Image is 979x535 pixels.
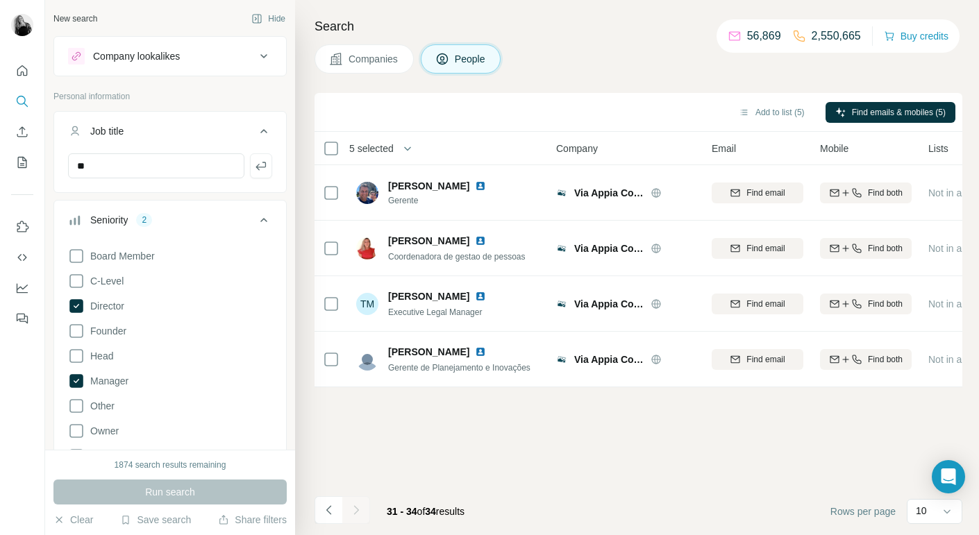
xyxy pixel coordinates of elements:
span: 31 - 34 [387,506,417,517]
img: Avatar [11,14,33,36]
span: Find both [868,353,903,366]
span: Email [712,142,736,155]
span: Via Appia Concessões [574,241,644,255]
button: Dashboard [11,275,33,300]
img: LinkedIn logo [475,180,486,192]
div: TM [356,293,378,315]
span: Find email [746,298,785,310]
button: Find both [820,294,912,314]
span: Via Appia Concessões [574,186,644,200]
div: Open Intercom Messenger [932,460,965,493]
button: Search [11,89,33,114]
div: 1874 search results remaining [115,459,226,471]
button: Feedback [11,306,33,331]
span: Partner [85,449,122,463]
button: Find email [712,238,803,259]
span: Other [85,399,115,413]
button: Hide [242,8,295,29]
p: 10 [916,504,927,518]
h4: Search [315,17,962,36]
button: Navigate to previous page [315,496,342,524]
span: 34 [425,506,436,517]
span: Find email [746,187,785,199]
button: Company lookalikes [54,40,286,73]
img: Logo of Via Appia Concessões [556,298,567,309]
span: of [417,506,426,517]
span: Company [556,142,598,155]
span: [PERSON_NAME] [388,289,469,303]
img: LinkedIn logo [475,291,486,302]
span: Find both [868,298,903,310]
button: Seniority2 [54,203,286,242]
span: Board Member [85,249,155,263]
button: Find emails & mobiles (5) [826,102,955,123]
img: Avatar [356,182,378,204]
img: LinkedIn logo [475,235,486,246]
span: Director [85,299,124,313]
img: Avatar [356,237,378,260]
button: Quick start [11,58,33,83]
p: 2,550,665 [812,28,861,44]
span: Head [85,349,113,363]
button: Clear [53,513,93,527]
span: Via Appia Concessões [574,297,644,311]
div: New search [53,12,97,25]
span: [PERSON_NAME] [388,234,469,248]
button: Use Surfe API [11,245,33,270]
span: Lists [928,142,948,155]
span: Coordenadora de gestao de pessoas [388,252,525,262]
span: results [387,506,465,517]
div: 2 [136,214,152,226]
span: Not in a list [928,187,976,198]
span: Not in a list [928,243,976,254]
img: Logo of Via Appia Concessões [556,187,567,198]
span: Find email [746,242,785,255]
img: Logo of Via Appia Concessões [556,243,567,254]
button: Save search [120,513,191,527]
span: Not in a list [928,354,976,365]
span: People [455,52,487,66]
span: [PERSON_NAME] [388,345,469,359]
span: [PERSON_NAME] [388,179,469,193]
span: Owner [85,424,119,438]
img: Logo of Via Appia Concessões [556,354,567,365]
img: LinkedIn logo [475,346,486,357]
span: Mobile [820,142,848,155]
span: Via Appia Concessões [574,353,644,366]
span: Rows per page [830,504,896,518]
span: Manager [85,374,128,388]
div: Company lookalikes [93,49,180,63]
span: Executive Legal Manager [388,307,482,317]
button: Find email [712,349,803,370]
p: Personal information [53,90,287,103]
div: Seniority [90,213,128,227]
button: Use Surfe on LinkedIn [11,214,33,239]
button: Find email [712,182,803,203]
button: Find both [820,238,912,259]
span: 5 selected [349,142,394,155]
button: Buy credits [884,26,948,46]
span: Find both [868,187,903,199]
span: Not in a list [928,298,976,309]
span: Find email [746,353,785,366]
span: Find both [868,242,903,255]
span: Gerente [388,194,503,207]
p: 56,869 [747,28,781,44]
button: Find email [712,294,803,314]
button: My lists [11,150,33,175]
button: Enrich CSV [11,119,33,144]
span: Founder [85,324,126,338]
span: C-Level [85,274,124,288]
span: Gerente de Planejamento e Inovações [388,363,530,373]
button: Find both [820,182,912,203]
button: Add to list (5) [729,102,814,123]
span: Find emails & mobiles (5) [852,106,946,119]
button: Find both [820,349,912,370]
img: Avatar [356,348,378,371]
span: Companies [349,52,399,66]
button: Job title [54,114,286,153]
div: Job title [90,124,124,138]
button: Share filters [218,513,287,527]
